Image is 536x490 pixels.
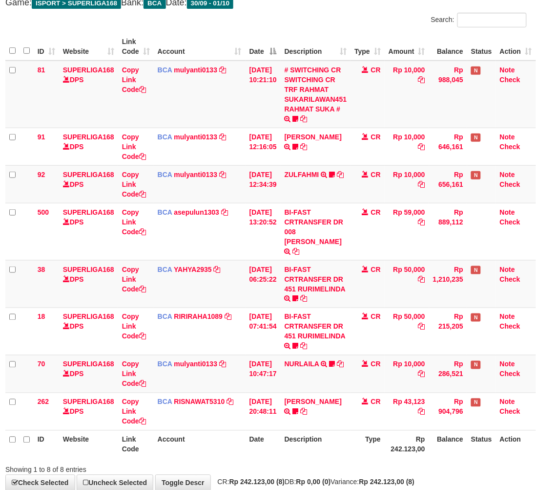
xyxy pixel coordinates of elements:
a: NURLAILA [285,360,319,368]
a: Check [500,275,520,283]
a: Copy mulyanti0133 to clipboard [219,66,226,74]
span: 70 [38,360,45,368]
span: Has Note [471,266,481,274]
td: Rp 43,123 [385,393,429,430]
a: Copy mulyanti0133 to clipboard [219,360,226,368]
th: Balance [429,430,467,458]
span: 91 [38,133,45,141]
a: SUPERLIGA168 [63,208,114,216]
a: Copy Link Code [122,171,146,198]
th: Description [281,430,351,458]
a: Note [500,66,515,74]
span: 262 [38,398,49,406]
th: Link Code: activate to sort column ascending [118,33,154,61]
td: [DATE] 10:21:10 [246,61,281,128]
a: Copy # SWITCHING CR SWITCHING CR TRF RAHMAT SUKARILAWAN451 RAHMAT SUKA # to clipboard [301,115,308,123]
a: YAHYA2935 [174,266,212,273]
span: Has Note [471,313,481,322]
th: Website: activate to sort column ascending [59,33,118,61]
a: Copy Link Code [122,208,146,236]
span: 38 [38,266,45,273]
th: Type: activate to sort column ascending [350,33,385,61]
a: mulyanti0133 [174,133,218,141]
a: Copy BI-FAST CRTRANSFER DR 451 RURIMELINDA to clipboard [301,342,308,350]
a: SUPERLIGA168 [63,266,114,273]
span: CR [371,133,381,141]
strong: Rp 242.123,00 (8) [359,478,415,486]
a: Copy Link Code [122,398,146,425]
a: Note [500,171,515,178]
a: mulyanti0133 [174,171,218,178]
td: [DATE] 20:48:11 [246,393,281,430]
a: ZULFAHMI [285,171,319,178]
th: Status [467,430,496,458]
a: Copy Rp 10,000 to clipboard [418,180,425,188]
a: SUPERLIGA168 [63,133,114,141]
span: BCA [158,360,172,368]
a: Copy RIRIRAHA1089 to clipboard [225,313,231,321]
a: Copy Rp 10,000 to clipboard [418,76,425,84]
a: Copy Link Code [122,313,146,340]
a: Copy RIYO RAHMAN to clipboard [301,143,308,151]
span: Has Note [471,67,481,75]
a: Check [500,218,520,226]
th: Rp 242.123,00 [385,430,429,458]
td: Rp 50,000 [385,308,429,355]
td: BI-FAST CRTRANSFER DR 008 [PERSON_NAME] [281,203,351,260]
a: Copy Rp 50,000 to clipboard [418,275,425,283]
td: Rp 988,045 [429,61,467,128]
td: [DATE] 10:47:17 [246,355,281,393]
a: Copy YOSI EFENDI to clipboard [301,408,308,416]
span: BCA [158,313,172,321]
td: [DATE] 13:20:52 [246,203,281,260]
a: # SWITCHING CR SWITCHING CR TRF RAHMAT SUKARILAWAN451 RAHMAT SUKA # [285,66,347,113]
a: Check [500,76,520,84]
a: [PERSON_NAME] [285,133,342,141]
span: CR: DB: Variance: [213,478,415,486]
a: Copy Rp 10,000 to clipboard [418,370,425,378]
td: Rp 10,000 [385,355,429,393]
span: BCA [158,266,172,273]
th: Action [496,430,536,458]
td: DPS [59,393,118,430]
a: Copy mulyanti0133 to clipboard [219,171,226,178]
a: SUPERLIGA168 [63,360,114,368]
th: Date [246,430,281,458]
span: CR [371,171,381,178]
a: Copy Link Code [122,133,146,160]
span: CR [371,208,381,216]
td: BI-FAST CRTRANSFER DR 451 RURIMELINDA [281,260,351,308]
a: Copy ZULFAHMI to clipboard [337,171,344,178]
a: Check [500,370,520,378]
td: DPS [59,260,118,308]
a: Copy asepulun1303 to clipboard [221,208,228,216]
td: DPS [59,128,118,165]
a: Note [500,313,515,321]
span: BCA [158,133,172,141]
span: BCA [158,171,172,178]
a: SUPERLIGA168 [63,398,114,406]
span: CR [371,66,381,74]
a: Copy YAHYA2935 to clipboard [214,266,221,273]
a: Check [500,180,520,188]
span: 92 [38,171,45,178]
a: Note [500,208,515,216]
a: Copy Rp 59,000 to clipboard [418,218,425,226]
td: Rp 1,210,235 [429,260,467,308]
a: SUPERLIGA168 [63,313,114,321]
th: Balance [429,33,467,61]
a: Copy BI-FAST CRTRANSFER DR 008 ENDRO KUSWORO to clipboard [293,247,300,255]
span: Has Note [471,134,481,142]
label: Search: [431,13,527,27]
th: Account: activate to sort column ascending [154,33,246,61]
strong: Rp 0,00 (0) [296,478,331,486]
a: Check [500,143,520,151]
td: Rp 656,161 [429,165,467,203]
a: Copy BI-FAST CRTRANSFER DR 451 RURIMELINDA to clipboard [301,295,308,303]
td: [DATE] 06:25:22 [246,260,281,308]
span: 500 [38,208,49,216]
a: Copy RISNAWAT5310 to clipboard [227,398,233,406]
th: ID: activate to sort column ascending [34,33,59,61]
a: Copy Link Code [122,66,146,93]
a: SUPERLIGA168 [63,66,114,74]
